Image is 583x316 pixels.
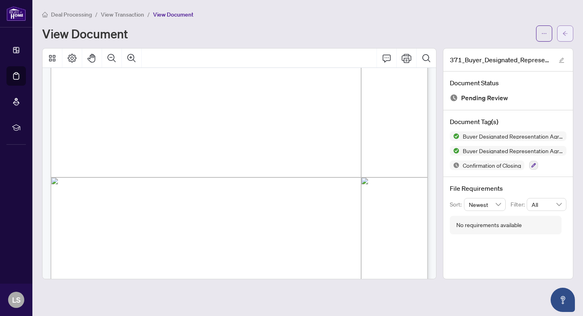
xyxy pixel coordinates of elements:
span: View Document [153,11,194,18]
span: ellipsis [541,31,547,36]
h4: File Requirements [450,183,566,193]
span: 371_Buyer_Designated_Representation_Agreement_-_PropTx-[PERSON_NAME].pdf [450,55,551,65]
li: / [95,10,98,19]
h4: Document Tag(s) [450,117,566,126]
span: View Transaction [101,11,144,18]
span: Pending Review [461,93,508,103]
p: Sort: [450,200,464,209]
div: No requirements available [456,221,522,230]
img: Status Icon [450,160,460,170]
button: Open asap [551,288,575,312]
h4: Document Status [450,78,566,88]
span: Deal Processing [51,11,92,18]
span: edit [559,57,564,63]
img: logo [6,6,26,21]
h1: View Document [42,27,128,40]
span: LS [12,294,21,305]
span: Buyer Designated Representation Agreement [460,133,566,139]
li: / [147,10,150,19]
span: Confirmation of Closing [460,162,524,168]
img: Status Icon [450,131,460,141]
p: Filter: [511,200,527,209]
span: All [532,198,562,211]
span: Buyer Designated Representation Agreement [460,148,566,154]
img: Document Status [450,94,458,102]
span: arrow-left [562,31,568,36]
span: home [42,12,48,17]
img: Status Icon [450,146,460,156]
span: Newest [469,198,501,211]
